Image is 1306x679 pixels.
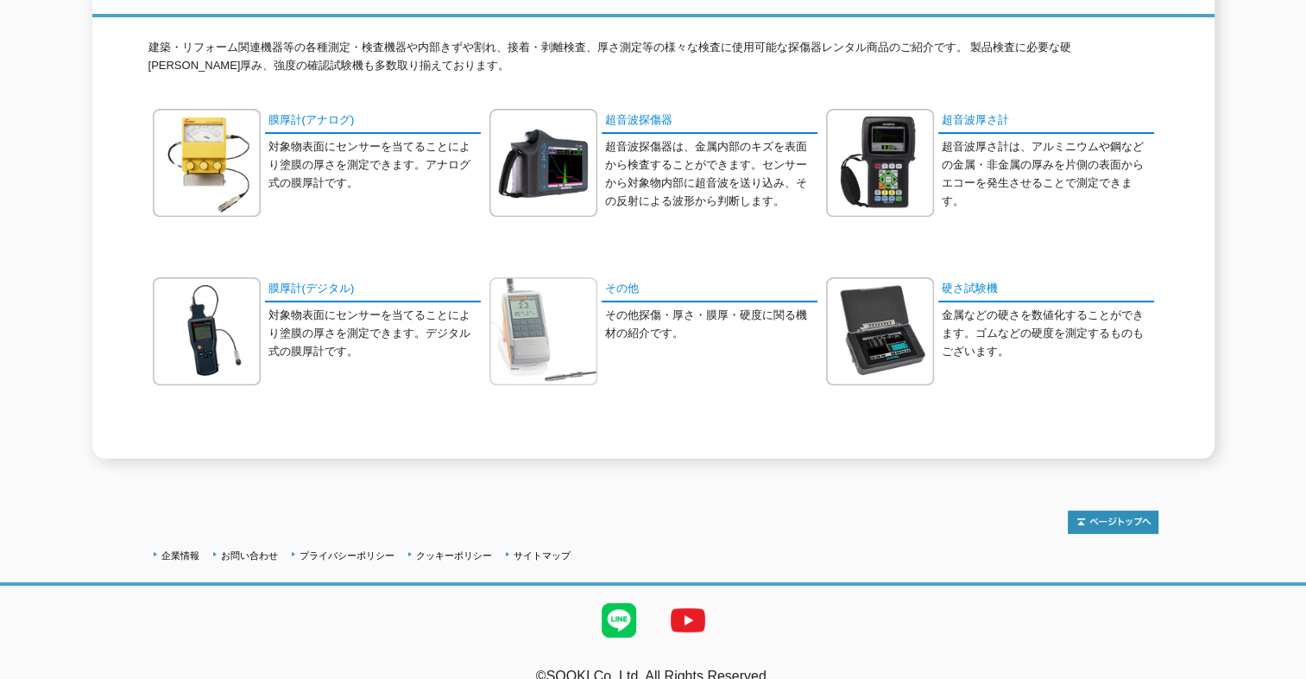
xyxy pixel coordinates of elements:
[826,109,934,217] img: 超音波厚さ計
[265,109,481,134] a: 膜厚計(アナログ)
[268,307,481,360] p: 対象物表面にセンサーを当てることにより塗膜の厚さを測定できます。デジタル式の膜厚計です。
[300,550,394,561] a: プライバシーポリシー
[1068,511,1158,534] img: トップページへ
[489,109,597,217] img: 超音波探傷器
[942,138,1154,210] p: 超音波厚さ計は、アルミニウムや鋼などの金属・非金属の厚みを片側の表面からエコーを発生させることで測定できます。
[153,277,261,385] img: 膜厚計(デジタル)
[602,109,817,134] a: 超音波探傷器
[605,138,817,210] p: 超音波探傷器は、金属内部のキズを表面から検査することができます。センサーから対象物内部に超音波を送り込み、その反射による波形から判断します。
[653,586,722,655] img: YouTube
[153,109,261,217] img: 膜厚計(アナログ)
[942,307,1154,360] p: 金属などの硬さを数値化することができます。ゴムなどの硬度を測定するものもございます。
[416,550,492,561] a: クッキーポリシー
[584,586,653,655] img: LINE
[514,550,571,561] a: サイトマップ
[268,138,481,192] p: 対象物表面にセンサーを当てることにより塗膜の厚さを測定できます。アナログ式の膜厚計です。
[161,550,199,561] a: 企業情報
[938,277,1154,302] a: 硬さ試験機
[148,39,1158,84] p: 建築・リフォーム関連機器等の各種測定・検査機器や内部きずや割れ、接着・剥離検査、厚さ測定等の様々な検査に使用可能な探傷器レンタル商品のご紹介です。 製品検査に必要な硬[PERSON_NAME]厚...
[826,277,934,385] img: 硬さ試験機
[489,277,597,385] img: その他
[602,277,817,302] a: その他
[265,277,481,302] a: 膜厚計(デジタル)
[938,109,1154,134] a: 超音波厚さ計
[605,307,817,343] p: その他探傷・厚さ・膜厚・硬度に関る機材の紹介です。
[221,550,278,561] a: お問い合わせ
